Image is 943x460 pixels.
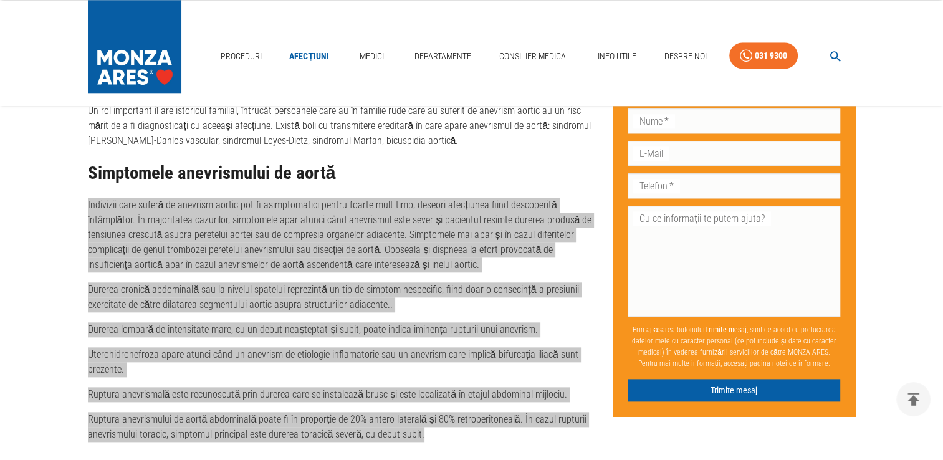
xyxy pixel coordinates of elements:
[705,325,747,334] b: Trimite mesaj
[88,387,593,402] p: Ruptura anevrismală este recunoscută prin durerea care se instalează brusc și este localizată în ...
[628,379,840,402] button: Trimite mesaj
[628,319,840,374] p: Prin apăsarea butonului , sunt de acord cu prelucrarea datelor mele cu caracter personal (ce pot ...
[88,322,593,337] p: Durerea lombară de intensitate mare, cu un debut neașteptat și subit, poate indica iminența ruptu...
[88,198,593,272] p: Indivizii care suferă de anevrism aortic pot fi asimptomatici pentru foarte mult timp, deseori af...
[216,44,267,69] a: Proceduri
[88,282,593,312] p: Durerea cronică abdominală sau la nivelul spatelui reprezintă un tip de simptom nespecific, fiind...
[88,347,593,377] p: Uterohidronefroza apare atunci când un anevrism de etiologie inflamatorie sau un anevrism care im...
[88,103,593,148] p: Un rol important îl are istoricul familial, întrucât persoanele care au în familie rude care au s...
[88,163,593,183] h2: Simptomele anevrismului de aortă
[494,44,575,69] a: Consilier Medical
[409,44,476,69] a: Departamente
[593,44,641,69] a: Info Utile
[896,382,931,416] button: delete
[352,44,391,69] a: Medici
[729,42,798,69] a: 031 9300
[755,48,787,64] div: 031 9300
[284,44,334,69] a: Afecțiuni
[88,412,593,442] p: Ruptura anevrismului de aortă abdominală poate fi în proporție de 20% antero-laterală și 80% retr...
[659,44,711,69] a: Despre Noi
